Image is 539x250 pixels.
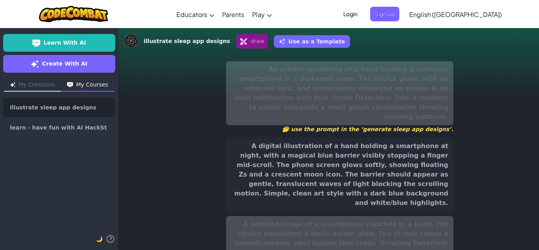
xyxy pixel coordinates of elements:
[409,10,502,19] span: English ([GEOGRAPHIC_DATA])
[172,4,218,25] a: Educators
[10,82,15,87] img: Icon
[252,10,265,19] span: Play
[42,60,87,68] span: Create With AI
[3,118,115,137] a: learn - have fun with AI HackStack
[96,234,103,244] button: 🌙
[226,138,453,211] button: A digital illustration of a hand holding a smartphone at night, with a magical blue barrier visib...
[43,39,86,47] span: Learn With AI
[274,35,350,48] button: Use as a Template
[67,82,73,87] img: Icon
[31,60,39,68] img: Icon
[3,34,115,52] a: Learn With AI
[96,236,103,242] span: 🌙
[405,4,506,25] a: English ([GEOGRAPHIC_DATA])
[218,4,248,25] a: Parents
[125,34,137,47] img: DALL-E 3
[176,10,207,19] span: Educators
[339,7,362,21] button: Login
[61,79,114,92] button: My Courses
[10,105,96,110] span: illustrate sleep app designs
[10,125,109,131] span: learn - have fun with AI HackStack
[370,7,399,21] button: Sign Up
[3,55,115,73] a: Create With AI
[144,37,230,45] strong: illustrate sleep app designs
[4,79,61,92] button: My Creations
[226,125,453,133] span: 🤔 use the prompt in the ‘generate sleep app designs’.
[248,4,276,25] a: Play
[39,6,108,22] img: CodeCombat logo
[3,98,115,117] a: illustrate sleep app designs
[32,39,40,47] img: Icon
[236,34,268,49] span: draw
